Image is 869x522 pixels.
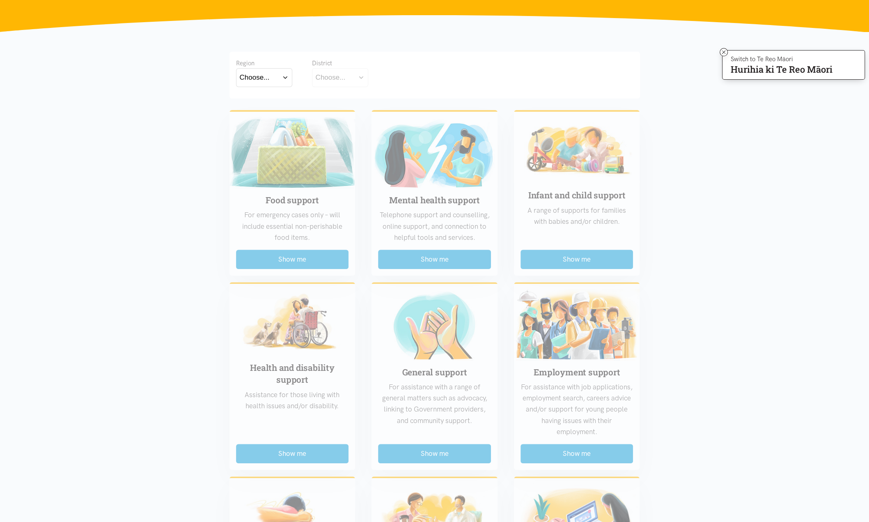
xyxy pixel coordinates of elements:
button: Choose... [312,68,368,87]
div: Choose... [316,72,346,83]
p: Hurihia ki Te Reo Māori [731,66,832,73]
div: Choose... [240,72,270,83]
div: District [312,58,368,68]
button: Choose... [236,68,292,87]
p: Switch to Te Reo Māori [731,57,832,62]
div: Region [236,58,292,68]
